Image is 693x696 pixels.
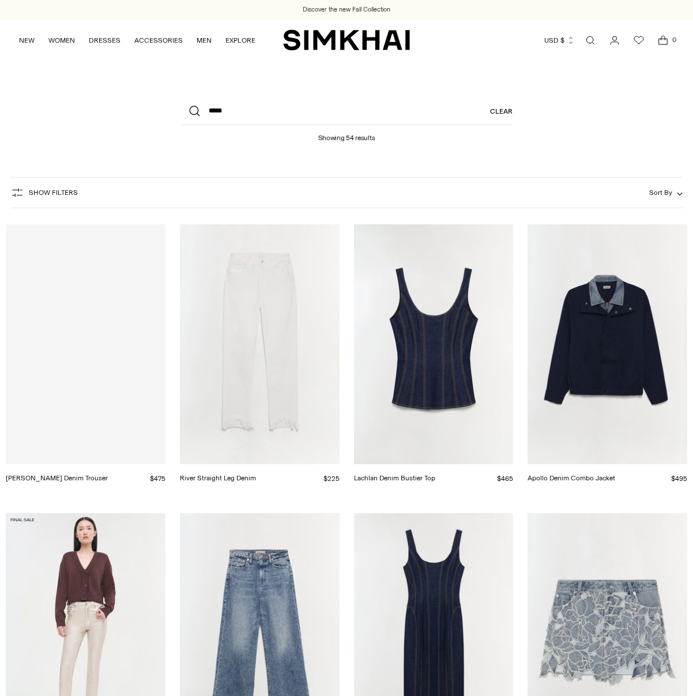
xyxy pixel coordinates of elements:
span: $225 [323,475,340,483]
span: Sort By [649,189,672,197]
a: DRESSES [89,28,120,53]
a: Lachlan Denim Bustier Top [354,474,435,482]
a: EXPLORE [225,28,255,53]
button: USD $ [544,28,575,53]
a: Discover the new Fall Collection [303,5,390,14]
a: ACCESSORIES [134,28,183,53]
a: Open search modal [579,29,602,52]
span: $495 [671,475,687,483]
a: SIMKHAI [283,29,410,51]
a: Ansel Denim Trouser [6,224,165,464]
a: MEN [197,28,212,53]
a: Clear [490,97,513,125]
a: WOMEN [48,28,75,53]
a: NEW [19,28,35,53]
a: River Straight Leg Denim [180,474,256,482]
span: Show Filters [29,189,78,197]
span: $465 [497,475,513,483]
a: Lachlan Denim Bustier Top [354,224,514,464]
a: Wishlist [627,29,650,52]
h1: Showing 54 results [318,125,375,142]
span: $475 [150,475,165,483]
span: 0 [669,35,679,45]
a: Apollo Denim Combo Jacket [528,474,615,482]
a: [PERSON_NAME] Denim Trouser [6,474,108,482]
button: Sort By [649,186,683,199]
button: Search [181,97,209,125]
a: Apollo Denim Combo Jacket [528,224,687,464]
a: River Straight Leg Denim [180,224,340,464]
button: Show Filters [10,183,78,202]
a: Go to the account page [603,29,626,52]
a: Open cart modal [651,29,675,52]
